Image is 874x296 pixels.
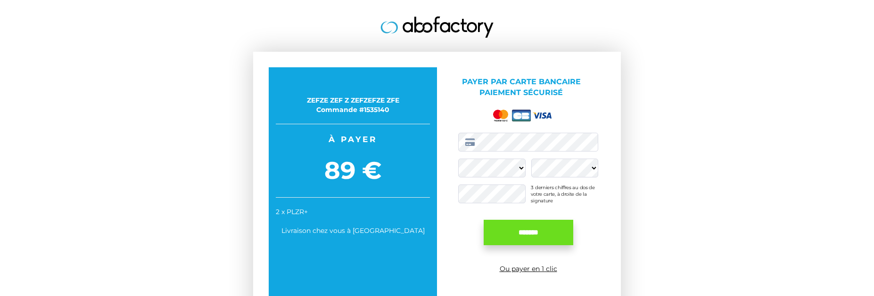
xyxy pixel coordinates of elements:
div: ZEFZE ZEF Z ZEFZEFZE ZFE [276,96,430,105]
div: Livraison chez vous à [GEOGRAPHIC_DATA] [276,226,430,235]
span: Paiement sécurisé [479,88,563,97]
div: 3 derniers chiffres au dos de votre carte, à droite de la signature [531,184,598,203]
span: 89 € [276,153,430,188]
span: À payer [276,134,430,145]
p: Payer par Carte bancaire [444,77,598,98]
img: cb.png [512,110,531,121]
img: logo.jpg [380,16,494,38]
img: mastercard.png [491,108,510,123]
a: Ou payer en 1 clic [500,264,557,273]
div: Commande #1535140 [276,105,430,114]
div: 2 x PLZR+ [276,207,430,216]
img: visa.png [533,112,552,119]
